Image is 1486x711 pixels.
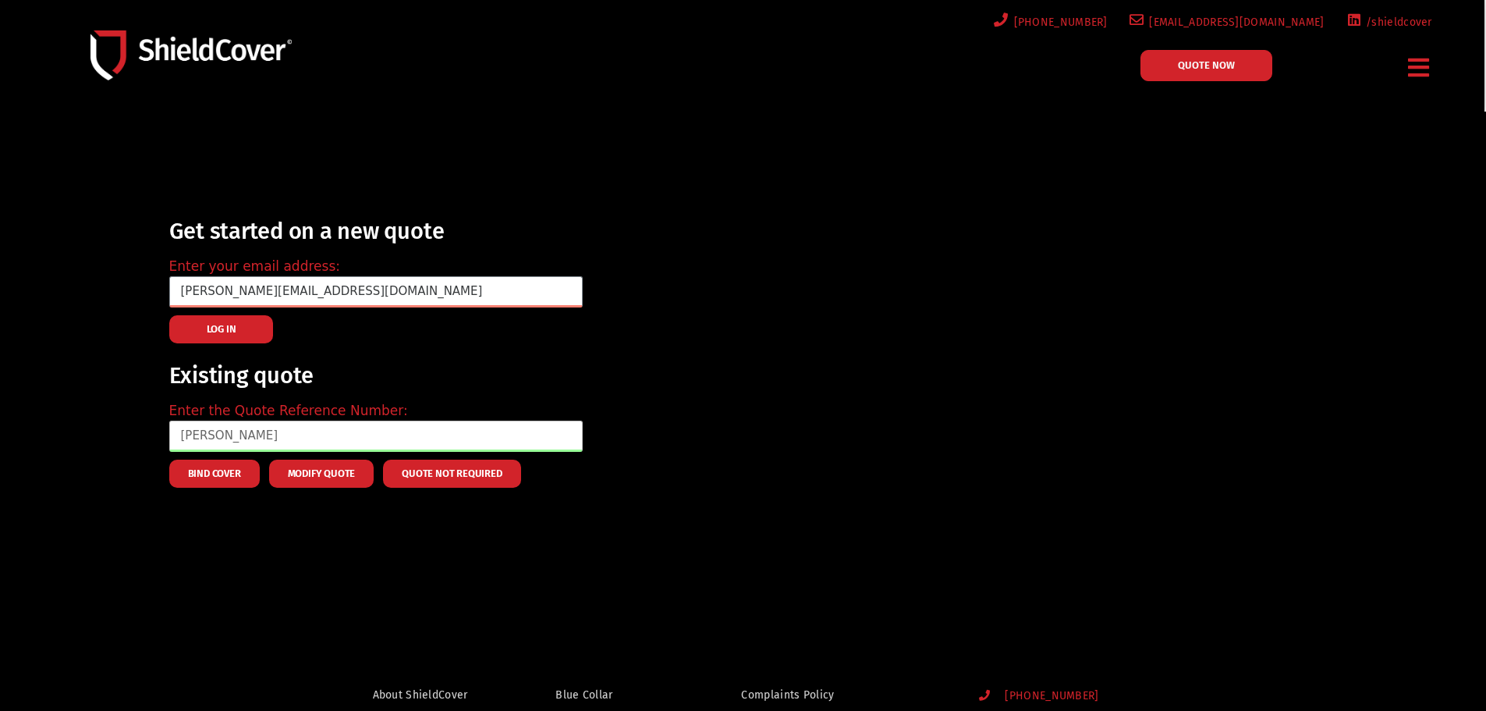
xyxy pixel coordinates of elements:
a: [PHONE_NUMBER] [979,690,1170,703]
span: /shieldcover [1360,12,1432,32]
button: Bind Cover [169,460,260,488]
span: Quote Not Required [402,472,502,475]
h2: Get started on a new quote [169,219,583,244]
button: Quote Not Required [383,460,520,488]
label: Enter the Quote Reference Number: [169,401,408,421]
span: Bind Cover [188,472,241,475]
a: About ShieldCover [373,685,489,705]
span: LOG IN [207,328,236,331]
span: [PHONE_NUMBER] [992,690,1098,703]
span: Modify Quote [288,472,356,475]
span: QUOTE NOW [1178,60,1235,70]
a: [PHONE_NUMBER] [991,12,1108,32]
a: QUOTE NOW [1140,50,1272,81]
input: Email [169,276,583,308]
a: [EMAIL_ADDRESS][DOMAIN_NAME] [1126,12,1325,32]
span: Blue Collar [555,685,612,705]
a: /shieldcover [1343,12,1432,32]
button: LOG IN [169,315,274,343]
span: [PHONE_NUMBER] [1009,12,1108,32]
span: [EMAIL_ADDRESS][DOMAIN_NAME] [1144,12,1324,32]
div: Menu Toggle [1403,49,1436,86]
span: Complaints Policy [741,685,834,705]
button: Modify Quote [269,460,374,488]
a: Complaints Policy [741,685,949,705]
a: Blue Collar [555,685,674,705]
span: About ShieldCover [373,685,468,705]
label: Enter your email address: [169,257,340,277]
h2: Existing quote [169,364,583,389]
img: Shield-Cover-Underwriting-Australia-logo-full [90,30,292,80]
